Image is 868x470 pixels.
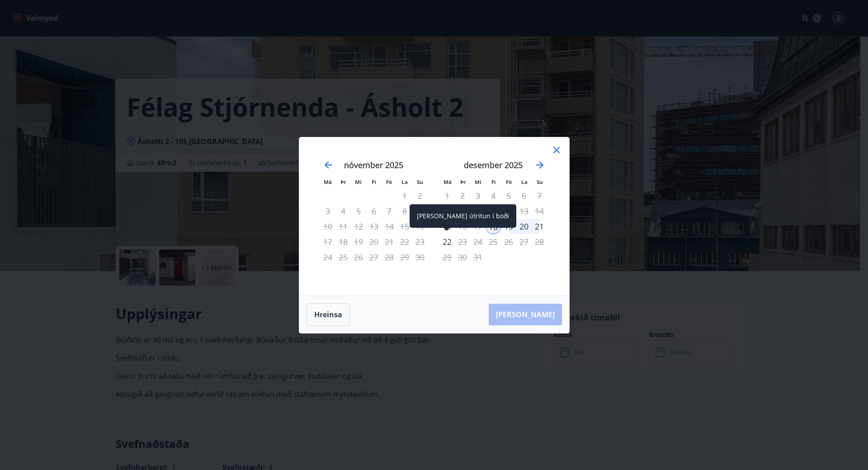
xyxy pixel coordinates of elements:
[397,203,412,219] td: Not available. laugardagur, 8. nóvember 2025
[516,219,532,234] td: Choose laugardagur, 20. desember 2025 as your check-out date. It’s available.
[534,160,545,170] div: Move forward to switch to the next month.
[397,219,412,234] td: Not available. laugardagur, 15. nóvember 2025
[366,219,382,234] td: Not available. fimmtudagur, 13. nóvember 2025
[366,203,382,219] td: Not available. fimmtudagur, 6. nóvember 2025
[501,188,516,203] div: Aðeins útritun í boði
[501,203,516,219] td: Not available. föstudagur, 12. desember 2025
[372,179,376,185] small: Fi
[335,219,351,234] td: Not available. þriðjudagur, 11. nóvember 2025
[386,179,392,185] small: Fö
[320,219,335,234] td: Not available. mánudagur, 10. nóvember 2025
[460,179,466,185] small: Þr
[455,234,470,249] td: Not available. þriðjudagur, 23. desember 2025
[397,188,412,203] td: Not available. laugardagur, 1. nóvember 2025
[455,249,470,265] td: Not available. þriðjudagur, 30. desember 2025
[443,179,452,185] small: Má
[439,203,455,219] td: Not available. mánudagur, 8. desember 2025
[486,188,501,203] td: Not available. fimmtudagur, 4. desember 2025
[486,203,501,219] td: Not available. fimmtudagur, 11. desember 2025
[320,249,335,265] td: Not available. mánudagur, 24. nóvember 2025
[470,203,486,219] td: Not available. miðvikudagur, 10. desember 2025
[470,249,486,265] td: Not available. miðvikudagur, 31. desember 2025
[382,249,397,265] td: Not available. föstudagur, 28. nóvember 2025
[501,188,516,203] td: Not available. föstudagur, 5. desember 2025
[355,179,362,185] small: Mi
[486,203,501,219] div: Aðeins útritun í boði
[516,219,532,234] div: 20
[382,234,397,249] td: Not available. föstudagur, 21. nóvember 2025
[516,234,532,249] td: Not available. laugardagur, 27. desember 2025
[516,203,532,219] td: Not available. laugardagur, 13. desember 2025
[439,249,455,265] td: Not available. mánudagur, 29. desember 2025
[521,179,528,185] small: La
[506,179,512,185] small: Fö
[532,203,547,219] td: Not available. sunnudagur, 14. desember 2025
[351,234,366,249] td: Not available. miðvikudagur, 19. nóvember 2025
[324,179,332,185] small: Má
[470,234,486,249] td: Not available. miðvikudagur, 24. desember 2025
[491,179,496,185] small: Fi
[470,188,486,203] td: Not available. miðvikudagur, 3. desember 2025
[382,203,397,219] td: Not available. föstudagur, 7. nóvember 2025
[532,188,547,203] td: Not available. sunnudagur, 7. desember 2025
[320,203,335,219] td: Not available. mánudagur, 3. nóvember 2025
[335,234,351,249] td: Not available. þriðjudagur, 18. nóvember 2025
[401,179,408,185] small: La
[475,179,481,185] small: Mi
[366,249,382,265] td: Not available. fimmtudagur, 27. nóvember 2025
[397,249,412,265] td: Not available. laugardagur, 29. nóvember 2025
[335,203,351,219] td: Not available. þriðjudagur, 4. nóvember 2025
[417,179,423,185] small: Su
[537,179,543,185] small: Su
[397,234,412,249] td: Not available. laugardagur, 22. nóvember 2025
[344,160,403,170] strong: nóvember 2025
[351,219,366,234] td: Not available. miðvikudagur, 12. nóvember 2025
[412,203,428,219] td: Not available. sunnudagur, 9. nóvember 2025
[412,249,428,265] td: Not available. sunnudagur, 30. nóvember 2025
[335,249,351,265] td: Not available. þriðjudagur, 25. nóvember 2025
[464,160,523,170] strong: desember 2025
[516,188,532,203] td: Not available. laugardagur, 6. desember 2025
[366,234,382,249] td: Not available. fimmtudagur, 20. nóvember 2025
[412,234,428,249] td: Not available. sunnudagur, 23. nóvember 2025
[532,234,547,249] td: Not available. sunnudagur, 28. desember 2025
[439,234,455,249] div: Aðeins útritun í boði
[351,203,366,219] td: Not available. miðvikudagur, 5. nóvember 2025
[323,160,334,170] div: Move backward to switch to the previous month.
[455,203,470,219] td: Not available. þriðjudagur, 9. desember 2025
[310,148,558,285] div: Calendar
[501,234,516,249] td: Not available. föstudagur, 26. desember 2025
[532,219,547,234] td: Choose sunnudagur, 21. desember 2025 as your check-out date. It’s available.
[439,188,455,203] td: Not available. mánudagur, 1. desember 2025
[532,219,547,234] div: 21
[320,234,335,249] td: Not available. mánudagur, 17. nóvember 2025
[382,219,397,234] td: Not available. föstudagur, 14. nóvember 2025
[412,188,428,203] td: Not available. sunnudagur, 2. nóvember 2025
[307,303,350,326] button: Hreinsa
[351,249,366,265] td: Not available. miðvikudagur, 26. nóvember 2025
[410,204,516,228] div: [PERSON_NAME] útritun í boði
[486,234,501,249] td: Not available. fimmtudagur, 25. desember 2025
[340,179,346,185] small: Þr
[439,234,455,249] td: Choose mánudagur, 22. desember 2025 as your check-out date. It’s available.
[455,188,470,203] td: Not available. þriðjudagur, 2. desember 2025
